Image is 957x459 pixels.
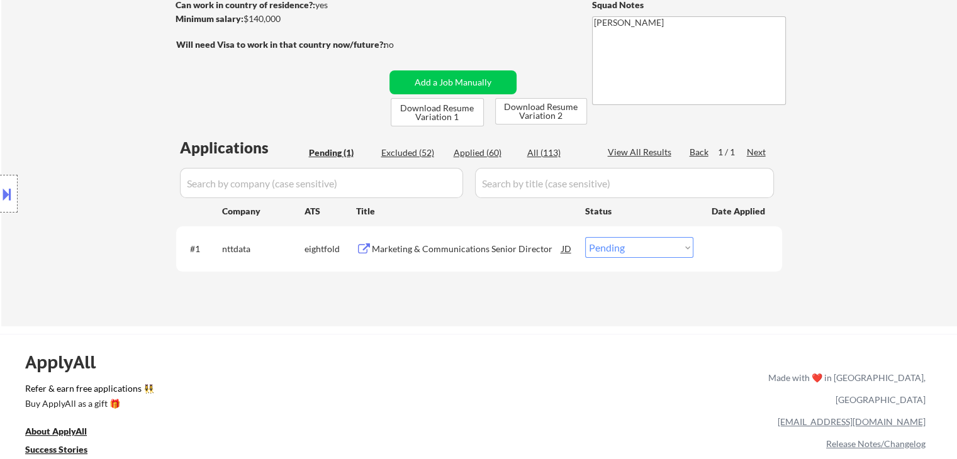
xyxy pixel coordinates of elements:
[25,443,104,459] a: Success Stories
[305,243,356,255] div: eightfold
[309,147,372,159] div: Pending (1)
[25,399,151,408] div: Buy ApplyAll as a gift 🎁
[176,39,386,50] strong: Will need Visa to work in that country now/future?:
[25,426,87,436] u: About ApplyAll
[391,98,484,126] button: Download Resume Variation 1
[176,13,243,24] strong: Minimum salary:
[222,205,305,218] div: Company
[384,38,420,51] div: no
[747,146,767,158] div: Next
[180,140,305,155] div: Applications
[25,351,110,373] div: ApplyAll
[25,444,87,455] u: Success Stories
[180,168,463,198] input: Search by company (case sensitive)
[25,425,104,441] a: About ApplyAll
[495,98,587,124] button: Download Resume Variation 2
[25,397,151,413] a: Buy ApplyAll as a gift 🎁
[527,147,590,159] div: All (113)
[712,205,767,218] div: Date Applied
[778,416,926,427] a: [EMAIL_ADDRESS][DOMAIN_NAME]
[356,205,573,218] div: Title
[561,237,573,260] div: JD
[222,243,305,255] div: nttdata
[690,146,710,158] div: Back
[176,13,385,25] div: $140,000
[372,243,562,255] div: Marketing & Communications Senior Director
[608,146,675,158] div: View All Results
[585,199,693,222] div: Status
[826,438,926,449] a: Release Notes/Changelog
[763,367,926,411] div: Made with ❤️ in [GEOGRAPHIC_DATA], [GEOGRAPHIC_DATA]
[305,205,356,218] div: ATS
[475,168,774,198] input: Search by title (case sensitive)
[454,147,517,159] div: Applied (60)
[25,384,505,397] a: Refer & earn free applications 👯‍♀️
[389,70,517,94] button: Add a Job Manually
[718,146,747,158] div: 1 / 1
[381,147,444,159] div: Excluded (52)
